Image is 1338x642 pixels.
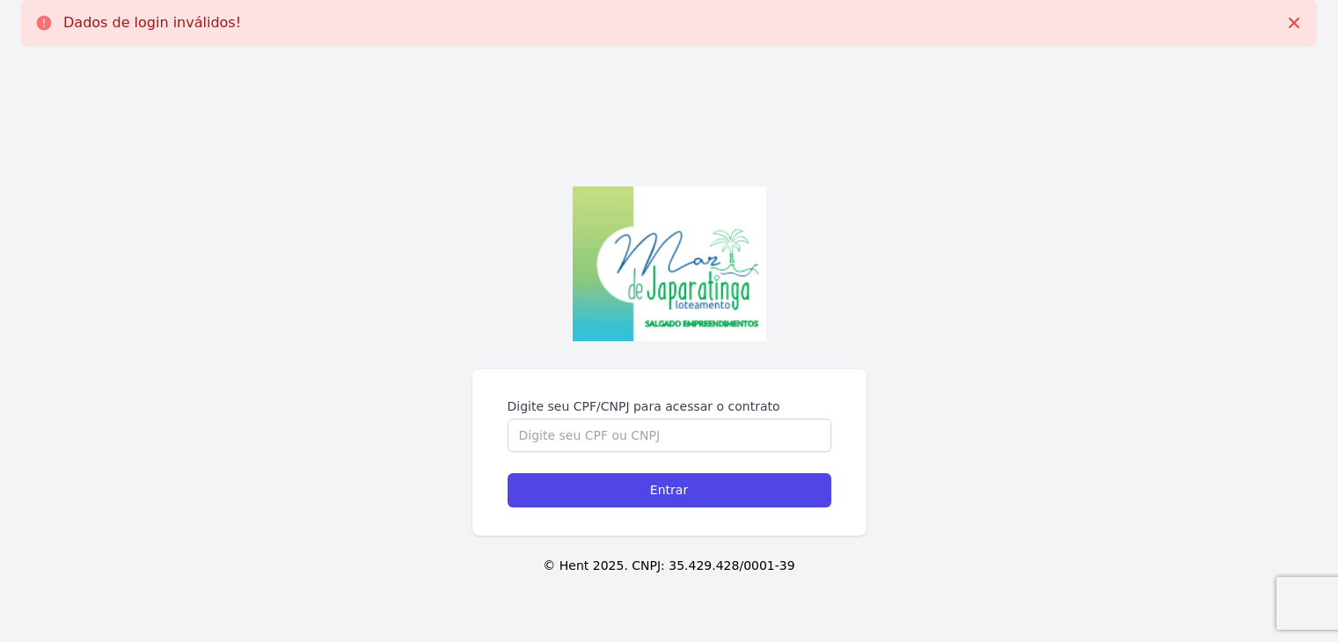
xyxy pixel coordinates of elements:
input: Digite seu CPF ou CNPJ [508,419,831,452]
p: Dados de login inválidos! [63,14,241,32]
input: Entrar [508,473,831,507]
label: Digite seu CPF/CNPJ para acessar o contrato [508,398,831,415]
p: © Hent 2025. CNPJ: 35.429.428/0001-39 [28,557,1310,575]
img: mardejaparatinga.jpg [573,186,766,340]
